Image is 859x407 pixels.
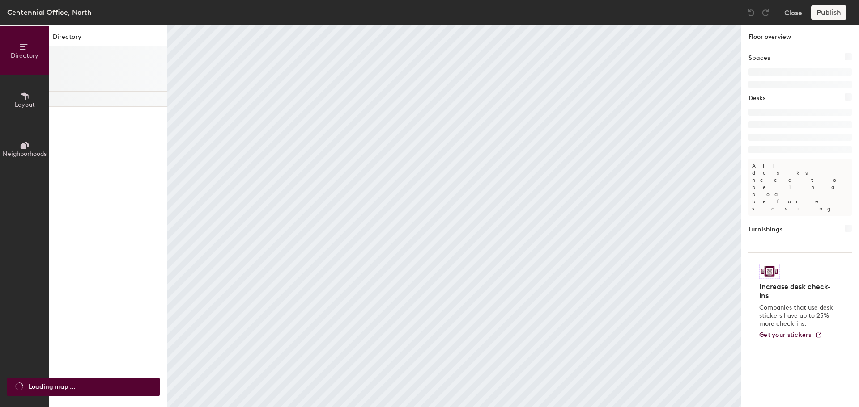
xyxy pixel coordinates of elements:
[748,93,765,103] h1: Desks
[759,282,836,300] h4: Increase desk check-ins
[49,32,167,46] h1: Directory
[741,25,859,46] h1: Floor overview
[11,52,38,59] span: Directory
[759,331,822,339] a: Get your stickers
[167,25,741,407] canvas: Map
[759,331,812,339] span: Get your stickers
[784,5,802,20] button: Close
[15,101,35,109] span: Layout
[759,264,780,279] img: Sticker logo
[748,225,782,235] h1: Furnishings
[29,382,75,392] span: Loading map ...
[3,150,47,158] span: Neighborhoods
[748,53,770,63] h1: Spaces
[759,304,836,328] p: Companies that use desk stickers have up to 25% more check-ins.
[748,159,852,216] p: All desks need to be in a pod before saving
[747,8,756,17] img: Undo
[7,7,92,18] div: Centennial Office, North
[761,8,770,17] img: Redo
